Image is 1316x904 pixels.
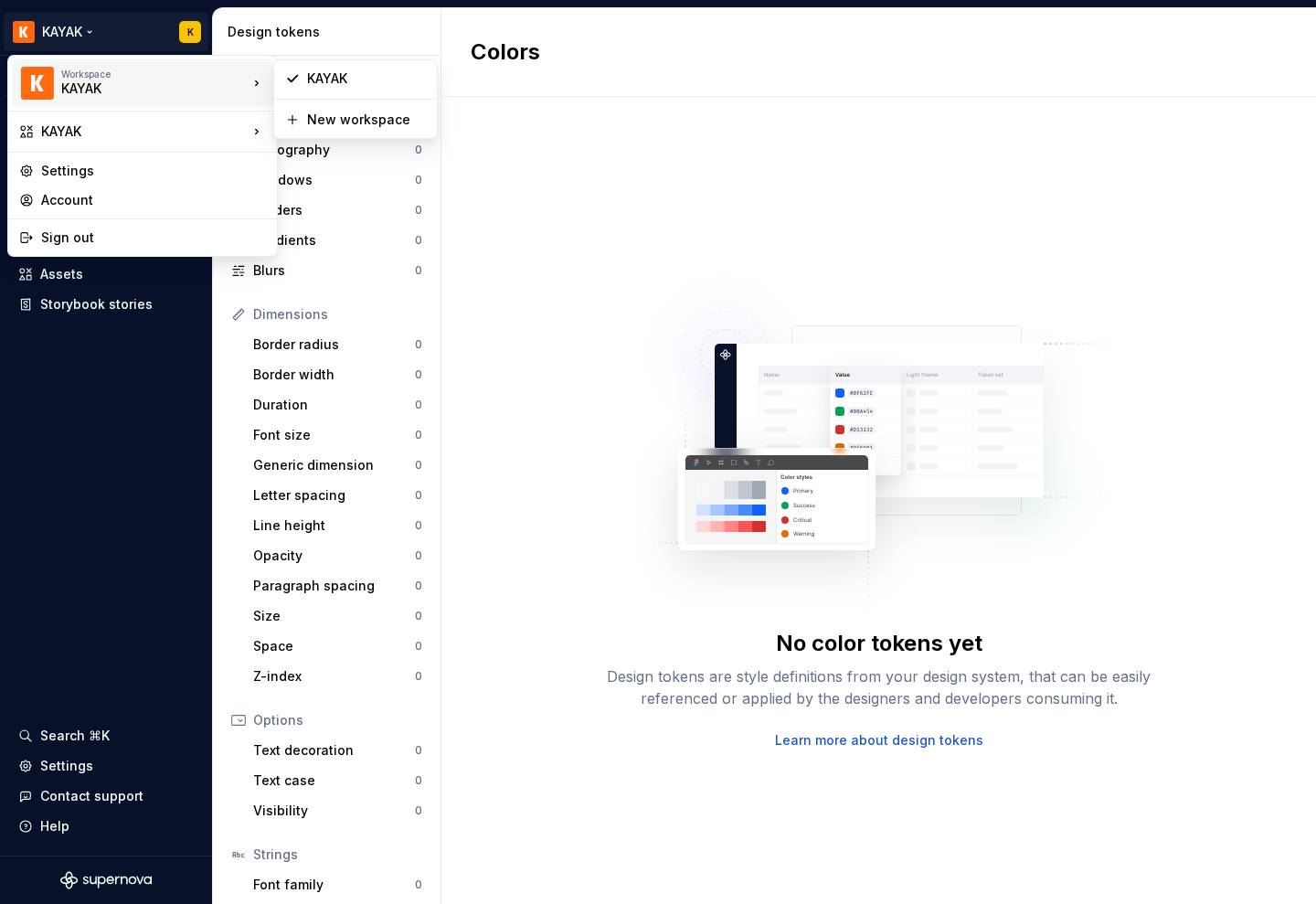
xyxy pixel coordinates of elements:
div: KAYAK [307,69,426,88]
div: Account [41,191,266,209]
div: Settings [41,162,266,180]
div: KAYAK [41,122,248,141]
div: Sign out [41,229,266,247]
div: New workspace [307,111,426,129]
div: KAYAK [61,80,217,98]
div: Workspace [61,69,248,80]
img: 9b5e5b75-9bc5-4a19-9b3e-fb6b8962d941.png [21,67,54,100]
